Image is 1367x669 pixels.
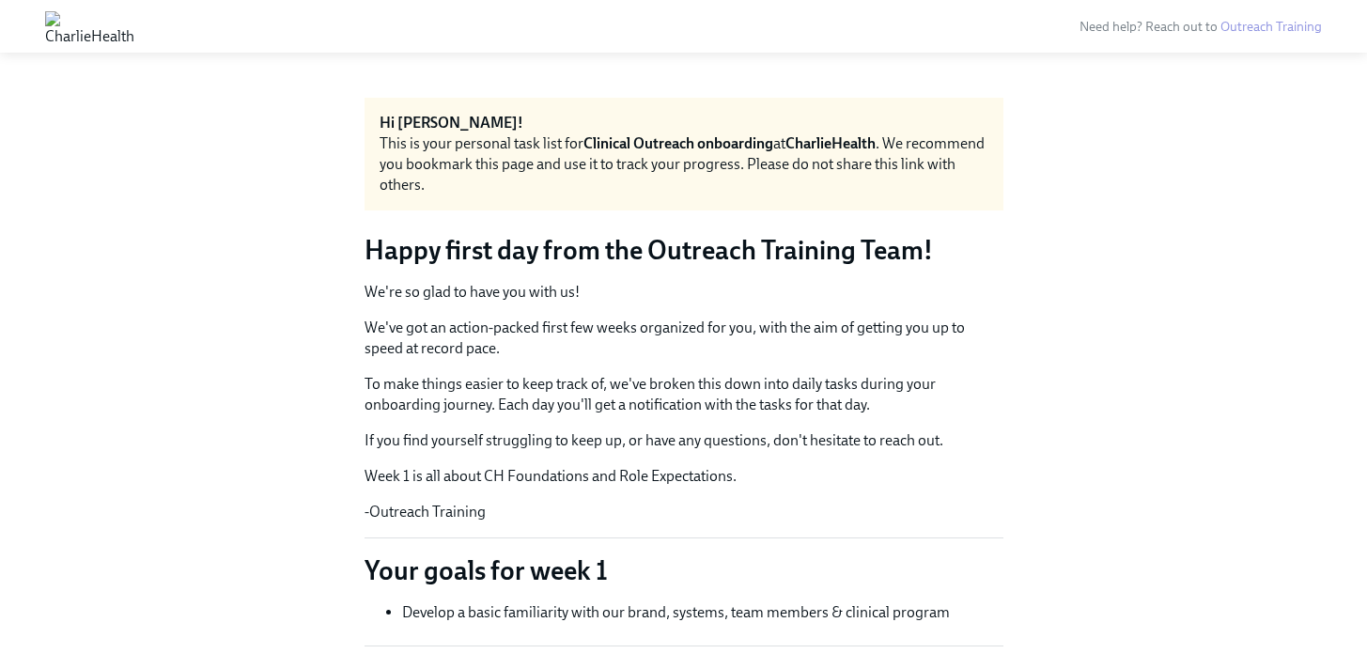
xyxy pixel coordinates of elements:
p: -Outreach Training [365,502,1003,522]
span: Need help? Reach out to [1080,19,1322,35]
a: Outreach Training [1220,19,1322,35]
p: We've got an action-packed first few weeks organized for you, with the aim of getting you up to s... [365,318,1003,359]
p: To make things easier to keep track of, we've broken this down into daily tasks during your onboa... [365,374,1003,415]
p: We're so glad to have you with us! [365,282,1003,303]
h3: Happy first day from the Outreach Training Team! [365,233,1003,267]
p: Week 1 is all about CH Foundations and Role Expectations. [365,466,1003,487]
strong: Clinical Outreach onboarding [583,134,773,152]
strong: CharlieHealth [785,134,876,152]
strong: Hi [PERSON_NAME]! [380,114,523,132]
p: If you find yourself struggling to keep up, or have any questions, don't hesitate to reach out. [365,430,1003,451]
img: CharlieHealth [45,11,134,41]
div: This is your personal task list for at . We recommend you bookmark this page and use it to track ... [380,133,988,195]
li: Develop a basic familiarity with our brand, systems, team members & clinical program [402,602,1003,623]
p: Your goals for week 1 [365,553,1003,587]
